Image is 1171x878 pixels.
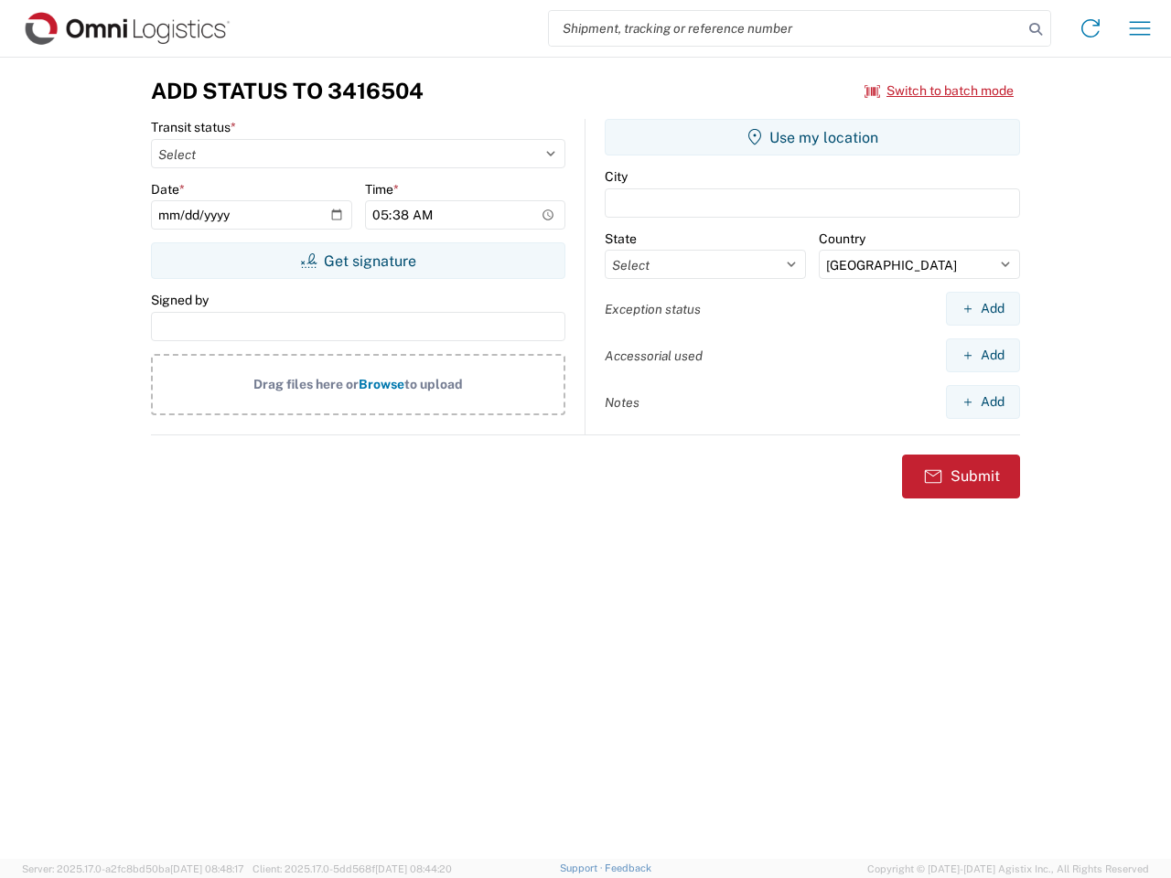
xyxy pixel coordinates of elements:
span: [DATE] 08:44:20 [375,863,452,874]
a: Feedback [605,862,651,873]
label: Notes [605,394,639,411]
span: Server: 2025.17.0-a2fc8bd50ba [22,863,244,874]
button: Add [946,338,1020,372]
button: Use my location [605,119,1020,155]
button: Submit [902,455,1020,498]
a: Support [560,862,606,873]
span: to upload [404,377,463,391]
label: Country [819,230,865,247]
button: Switch to batch mode [865,76,1014,106]
span: Browse [359,377,404,391]
h3: Add Status to 3416504 [151,78,424,104]
button: Add [946,292,1020,326]
label: Exception status [605,301,701,317]
span: Drag files here or [253,377,359,391]
span: Client: 2025.17.0-5dd568f [252,863,452,874]
label: Transit status [151,119,236,135]
button: Get signature [151,242,565,279]
button: Add [946,385,1020,419]
label: State [605,230,637,247]
label: City [605,168,628,185]
label: Accessorial used [605,348,703,364]
label: Time [365,181,399,198]
span: [DATE] 08:48:17 [170,863,244,874]
input: Shipment, tracking or reference number [549,11,1023,46]
span: Copyright © [DATE]-[DATE] Agistix Inc., All Rights Reserved [867,861,1149,877]
label: Signed by [151,292,209,308]
label: Date [151,181,185,198]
